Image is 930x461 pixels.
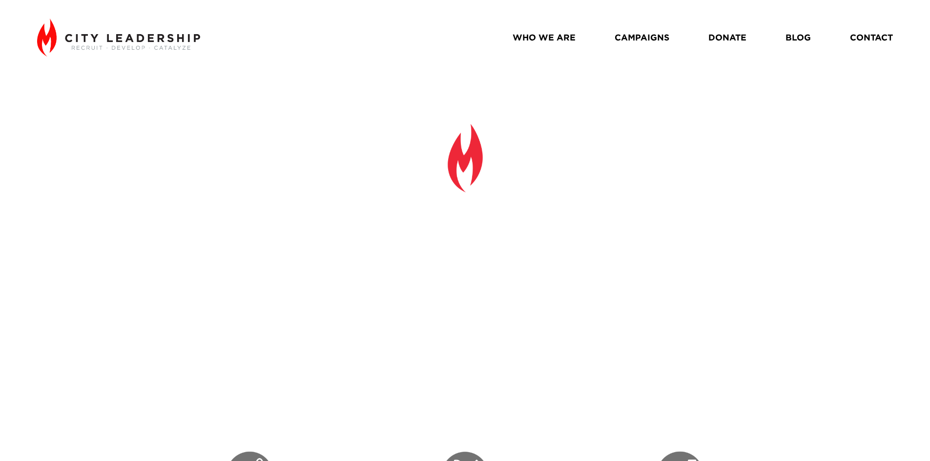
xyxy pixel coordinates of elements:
[615,29,669,46] a: CAMPAIGNS
[253,200,685,284] strong: Everything Rises and Falls on Leadership
[37,19,200,57] img: City Leadership - Recruit. Develop. Catalyze.
[513,29,576,46] a: WHO WE ARE
[785,29,811,46] a: BLOG
[708,29,746,46] a: DONATE
[850,29,893,46] a: CONTACT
